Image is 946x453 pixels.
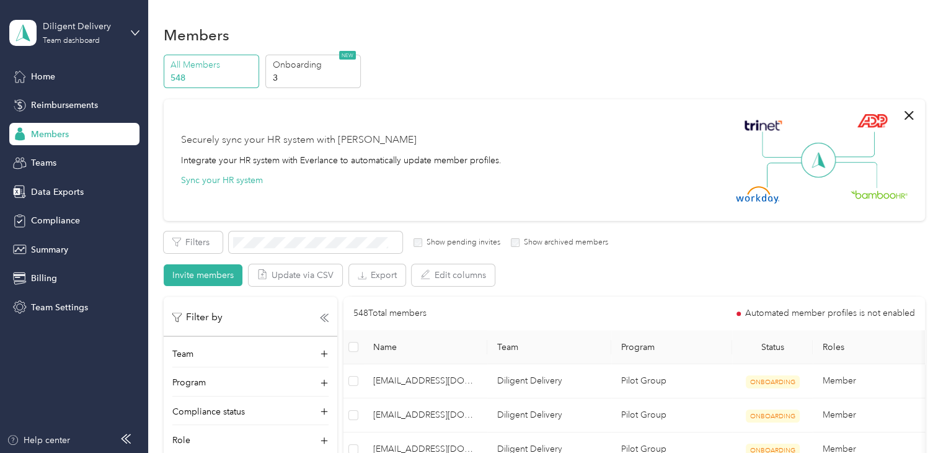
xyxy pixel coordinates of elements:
span: Summary [31,243,68,256]
div: Integrate your HR system with Everlance to automatically update member profiles. [181,154,502,167]
td: Pilot Group [611,398,732,433]
img: ADP [857,114,887,128]
label: Show archived members [519,237,608,248]
p: Role [172,434,190,447]
img: BambooHR [851,190,908,199]
span: [EMAIL_ADDRESS][DOMAIN_NAME] [373,374,477,388]
td: hernandezn0987@gmail.com [363,364,487,398]
span: Data Exports [31,186,84,199]
span: Team Settings [31,301,88,314]
button: Filters [164,231,223,253]
span: ONBOARDING [746,410,800,423]
iframe: Everlance-gr Chat Button Frame [877,383,946,453]
span: Name [373,342,477,352]
div: Diligent Delivery [43,20,120,33]
span: Home [31,70,55,83]
th: Roles [813,330,937,364]
img: Trinet [741,117,785,134]
p: Program [172,376,206,389]
p: Team [172,348,193,361]
button: Update via CSV [249,264,342,286]
th: Status [732,330,813,364]
td: ONBOARDING [732,364,813,398]
img: Line Left Down [766,162,810,187]
p: 548 Total members [353,307,427,320]
div: Securely sync your HR system with [PERSON_NAME] [181,133,417,148]
p: Onboarding [273,58,357,71]
img: Line Left Up [762,132,805,158]
span: Billing [31,272,57,285]
span: Compliance [31,214,80,227]
td: Diligent Delivery [487,364,611,398]
p: Compliance status [172,405,245,418]
td: Member [813,398,937,433]
h1: Members [164,29,229,42]
span: NEW [339,51,356,60]
span: Teams [31,156,56,169]
td: leydipamela04@gmai.com [363,398,487,433]
button: Invite members [164,264,242,286]
img: Line Right Up [831,132,875,158]
p: Filter by [172,310,223,325]
span: ONBOARDING [746,375,800,388]
img: Line Right Down [834,162,877,189]
div: Team dashboard [43,37,100,45]
span: [EMAIL_ADDRESS][DOMAIN_NAME] [373,408,477,422]
th: Team [487,330,611,364]
td: Diligent Delivery [487,398,611,433]
button: Export [349,264,405,286]
span: Automated member profiles is not enabled [745,309,915,318]
th: Name [363,330,487,364]
td: ONBOARDING [732,398,813,433]
p: All Members [170,58,255,71]
p: 3 [273,71,357,84]
button: Sync your HR system [181,174,263,187]
span: Reimbursements [31,99,98,112]
button: Edit columns [412,264,495,286]
th: Program [611,330,732,364]
td: Member [813,364,937,398]
img: Workday [736,186,779,204]
label: Show pending invites [422,237,500,248]
td: Pilot Group [611,364,732,398]
span: Members [31,128,69,141]
button: Help center [7,434,70,447]
p: 548 [170,71,255,84]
